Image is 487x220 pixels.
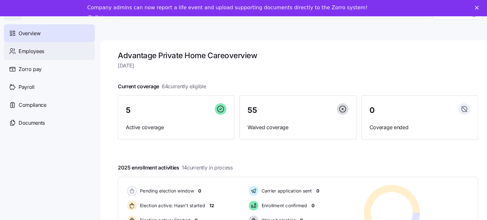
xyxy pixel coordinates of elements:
[19,119,45,127] span: Documents
[162,82,206,90] span: 64 currently eligible
[4,60,95,78] a: Zorro pay
[138,188,194,194] span: Pending election window
[209,202,214,209] span: 12
[19,101,46,109] span: Compliance
[248,123,348,131] span: Waived coverage
[118,164,233,172] span: 2025 enrollment activities
[4,78,95,96] a: Payroll
[118,51,478,60] h1: Advantage Private Home Care overview
[316,188,319,194] span: 0
[369,106,375,114] span: 0
[138,202,205,209] span: Election active: Hasn't started
[126,106,131,114] span: 5
[19,47,44,55] span: Employees
[19,65,42,73] span: Zorro pay
[4,24,95,42] a: Overview
[19,83,35,91] span: Payroll
[260,188,312,194] span: Carrier application sent
[87,4,368,11] div: Company admins can now report a life event and upload supporting documents directly to the Zorro ...
[369,123,470,131] span: Coverage ended
[126,123,226,131] span: Active coverage
[248,106,257,114] span: 55
[260,202,307,209] span: Enrollment confirmed
[182,164,233,172] span: 14 currently in process
[118,82,206,90] span: Current coverage
[198,188,201,194] span: 0
[87,15,127,22] a: Take a tour
[312,202,314,209] span: 0
[118,62,478,70] span: [DATE]
[4,114,95,132] a: Documents
[475,6,481,10] div: Close
[4,42,95,60] a: Employees
[4,96,95,114] a: Compliance
[19,29,40,37] span: Overview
